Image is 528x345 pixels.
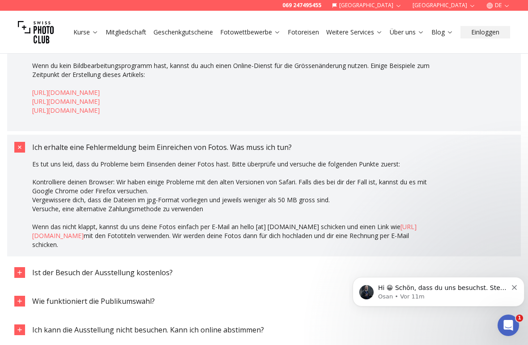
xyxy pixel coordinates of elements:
a: Über uns [390,28,424,37]
div: Ich erhalte eine Fehlermeldung beim Einreichen von Fotos. Was muss ich tun? [32,160,433,256]
iframe: Intercom notifications Nachricht [349,258,528,321]
p: Wenn das nicht klappt, kannst du uns deine Fotos einfach per E-Mail an hello [at] [DOMAIN_NAME] s... [32,222,433,249]
button: Ist der Besuch der Ausstellung kostenlos? [7,260,521,285]
a: Kurse [73,28,98,37]
span: 1 [516,315,523,322]
a: Fotowettbewerbe [220,28,281,37]
a: [URL][DOMAIN_NAME] [32,97,100,106]
iframe: Intercom live chat [498,315,519,336]
span: Ich erhalte eine Fehlermeldung beim Einreichen von Fotos. Was muss ich tun? [32,142,292,152]
button: Kurse [70,26,102,38]
a: 069 247495455 [282,2,321,9]
li: Vergewissere dich, dass die Dateien im jpg-Format vorliegen und jeweils weniger als 50 MB gross s... [32,196,433,204]
a: Mitgliedschaft [106,28,146,37]
a: Geschenkgutscheine [153,28,213,37]
a: [URL][DOMAIN_NAME] [32,222,417,240]
span: Ich kann die Ausstellung nicht besuchen. Kann ich online abstimmen? [32,325,264,335]
span: Wie funktioniert die Publikumswahl? [32,296,155,306]
li: Versuche, eine alternative Zahlungsmethode zu verwenden [32,204,433,213]
button: Ich erhalte eine Fehlermeldung beim Einreichen von Fotos. Was muss ich tun? [7,135,521,160]
li: Kontrolliere deinen Browser: Wir haben einige Probleme mit den alten Versionen von Safari. Falls ... [32,178,433,196]
a: Fotoreisen [288,28,319,37]
a: Blog [431,28,453,37]
a: [URL][DOMAIN_NAME] [32,88,100,97]
button: Mitgliedschaft [102,26,150,38]
span: Ist der Besuch der Ausstellung kostenlos? [32,268,173,277]
p: Es tut uns leid, dass du Probleme beim Einsenden deiner Fotos hast. Bitte überprüfe und versuche ... [32,160,433,169]
p: Wenn du kein Bildbearbeitungsprogramm hast, kannst du auch einen Online-Dienst für die Grössenänd... [32,61,433,79]
button: Fotowettbewerbe [217,26,284,38]
button: Ich kann die Ausstellung nicht besuchen. Kann ich online abstimmen? [7,317,521,342]
a: Weitere Services [326,28,383,37]
button: Blog [428,26,457,38]
button: Weitere Services [323,26,386,38]
button: Fotoreisen [284,26,323,38]
a: [URL][DOMAIN_NAME] [32,106,100,115]
button: Geschenkgutscheine [150,26,217,38]
button: Wie funktioniert die Publikumswahl? [7,289,521,314]
img: Swiss photo club [18,14,54,50]
button: Einloggen [460,26,510,38]
button: Über uns [386,26,428,38]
